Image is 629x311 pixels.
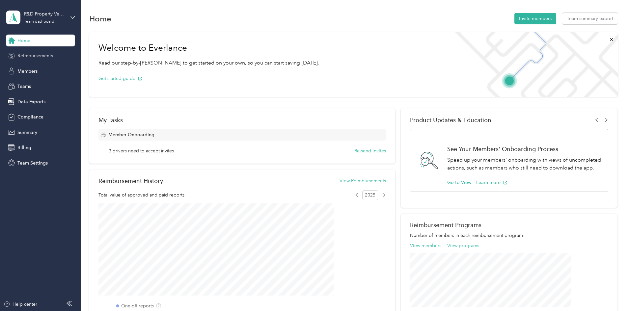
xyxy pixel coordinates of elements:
button: View Reimbursements [340,177,386,184]
p: Read our step-by-[PERSON_NAME] to get started on your own, so you can start saving [DATE]. [98,59,319,67]
span: Total value of approved and paid reports [98,192,184,198]
span: Teams [17,83,31,90]
h1: Home [89,15,111,22]
button: Re-send invites [354,147,386,154]
div: Team dashboard [24,20,54,24]
button: Learn more [476,179,507,186]
button: Team summary export [562,13,618,24]
button: Help center [4,301,37,308]
span: Product Updates & Education [410,117,491,123]
img: Welcome to everlance [449,32,617,97]
button: View members [410,242,441,249]
span: Billing [17,144,31,151]
label: One-off reports [121,302,154,309]
span: Member Onboarding [108,131,154,138]
h2: Reimbursement Programs [410,221,608,228]
div: R&D Property Ventures [24,11,65,17]
button: Invite members [514,13,556,24]
span: 2025 [362,190,378,200]
span: Members [17,68,38,75]
div: My Tasks [98,117,386,123]
button: View programs [447,242,479,249]
span: Home [17,37,30,44]
p: Number of members in each reimbursement program. [410,232,608,239]
button: Go to View [447,179,472,186]
span: Summary [17,129,37,136]
h1: See Your Members' Onboarding Process [447,145,601,152]
iframe: Everlance-gr Chat Button Frame [592,274,629,311]
h1: Welcome to Everlance [98,43,319,53]
h2: Reimbursement History [98,177,163,184]
span: Data Exports [17,98,45,105]
span: 3 drivers need to accept invites [109,147,174,154]
span: Team Settings [17,160,48,167]
p: Speed up your members' onboarding with views of uncompleted actions, such as members who still ne... [447,156,601,172]
span: Reimbursements [17,52,53,59]
button: Get started guide [98,75,142,82]
span: Compliance [17,114,43,120]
